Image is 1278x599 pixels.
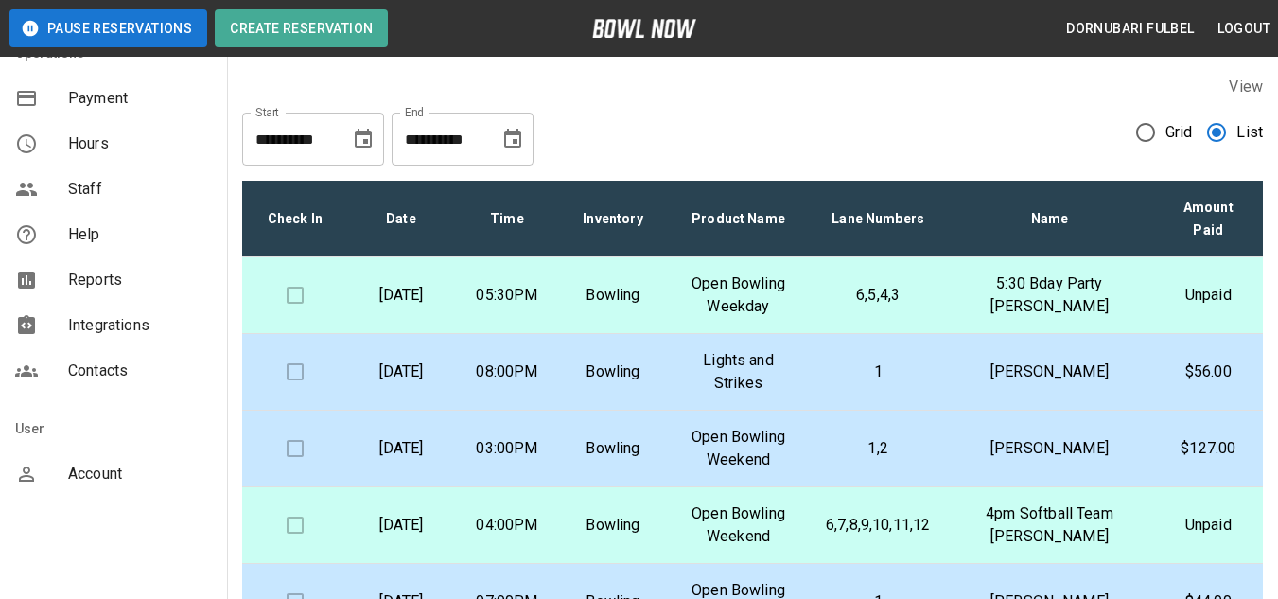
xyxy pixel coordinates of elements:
[1059,11,1201,46] button: Dornubari Fulbel
[1210,11,1278,46] button: Logout
[575,361,651,383] p: Bowling
[242,181,348,257] th: Check In
[826,284,930,307] p: 6,5,4,3
[575,514,651,537] p: Bowling
[681,273,796,318] p: Open Bowling Weekday
[811,181,945,257] th: Lane Numbers
[826,437,930,460] p: 1,2
[592,19,696,38] img: logo
[1165,121,1193,144] span: Grid
[68,269,212,291] span: Reports
[960,273,1138,318] p: 5:30 Bday Party [PERSON_NAME]
[68,87,212,110] span: Payment
[344,120,382,158] button: Choose date, selected date is Aug 20, 2025
[1169,284,1249,307] p: Unpaid
[1154,181,1264,257] th: Amount Paid
[960,361,1138,383] p: [PERSON_NAME]
[9,9,207,47] button: Pause Reservations
[960,437,1138,460] p: [PERSON_NAME]
[469,514,545,537] p: 04:00PM
[560,181,666,257] th: Inventory
[469,437,545,460] p: 03:00PM
[363,361,439,383] p: [DATE]
[575,284,651,307] p: Bowling
[215,9,388,47] button: Create Reservation
[363,437,439,460] p: [DATE]
[469,361,545,383] p: 08:00PM
[826,514,930,537] p: 6,7,8,9,10,11,12
[469,284,545,307] p: 05:30PM
[960,502,1138,548] p: 4pm Softball Team [PERSON_NAME]
[68,463,212,485] span: Account
[363,284,439,307] p: [DATE]
[494,120,532,158] button: Choose date, selected date is Sep 20, 2025
[681,502,796,548] p: Open Bowling Weekend
[945,181,1153,257] th: Name
[68,178,212,201] span: Staff
[681,349,796,395] p: Lights and Strikes
[681,426,796,471] p: Open Bowling Weekend
[348,181,454,257] th: Date
[1169,361,1249,383] p: $56.00
[1169,437,1249,460] p: $127.00
[1236,121,1263,144] span: List
[1229,78,1263,96] label: View
[68,360,212,382] span: Contacts
[363,514,439,537] p: [DATE]
[826,361,930,383] p: 1
[454,181,560,257] th: Time
[666,181,811,257] th: Product Name
[68,223,212,246] span: Help
[68,314,212,337] span: Integrations
[575,437,651,460] p: Bowling
[68,132,212,155] span: Hours
[1169,514,1249,537] p: Unpaid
